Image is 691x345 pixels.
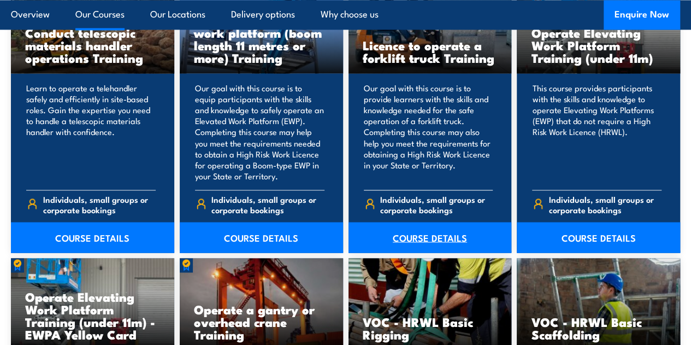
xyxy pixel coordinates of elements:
h3: Licence to operate a boom type elevating work platform (boom length 11 metres or more) Training [194,1,329,64]
a: COURSE DETAILS [11,222,174,253]
p: Learn to operate a telehandler safely and efficiently in site-based roles. Gain the expertise you... [26,83,156,181]
span: Individuals, small groups or corporate bookings [380,194,493,214]
h3: Conduct telescopic materials handler operations Training [25,26,160,64]
span: Individuals, small groups or corporate bookings [43,194,156,214]
h3: Licence to operate a forklift truck Training [363,39,498,64]
h3: VOC - HRWL Basic Rigging [363,315,498,340]
a: COURSE DETAILS [349,222,512,253]
span: Individuals, small groups or corporate bookings [211,194,324,214]
p: This course provides participants with the skills and knowledge to operate Elevating Work Platfor... [532,83,662,181]
h3: Operate Elevating Work Platform Training (under 11m) [531,26,666,64]
a: COURSE DETAILS [517,222,680,253]
span: Individuals, small groups or corporate bookings [549,194,662,214]
p: Our goal with this course is to equip participants with the skills and knowledge to safely operat... [195,83,324,181]
p: Our goal with this course is to provide learners with the skills and knowledge needed for the saf... [364,83,493,181]
a: COURSE DETAILS [180,222,343,253]
h3: VOC - HRWL Basic Scaffolding [531,315,666,340]
h3: Operate a gantry or overhead crane Training [194,302,329,340]
h3: Operate Elevating Work Platform Training (under 11m) - EWPA Yellow Card [25,290,160,340]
